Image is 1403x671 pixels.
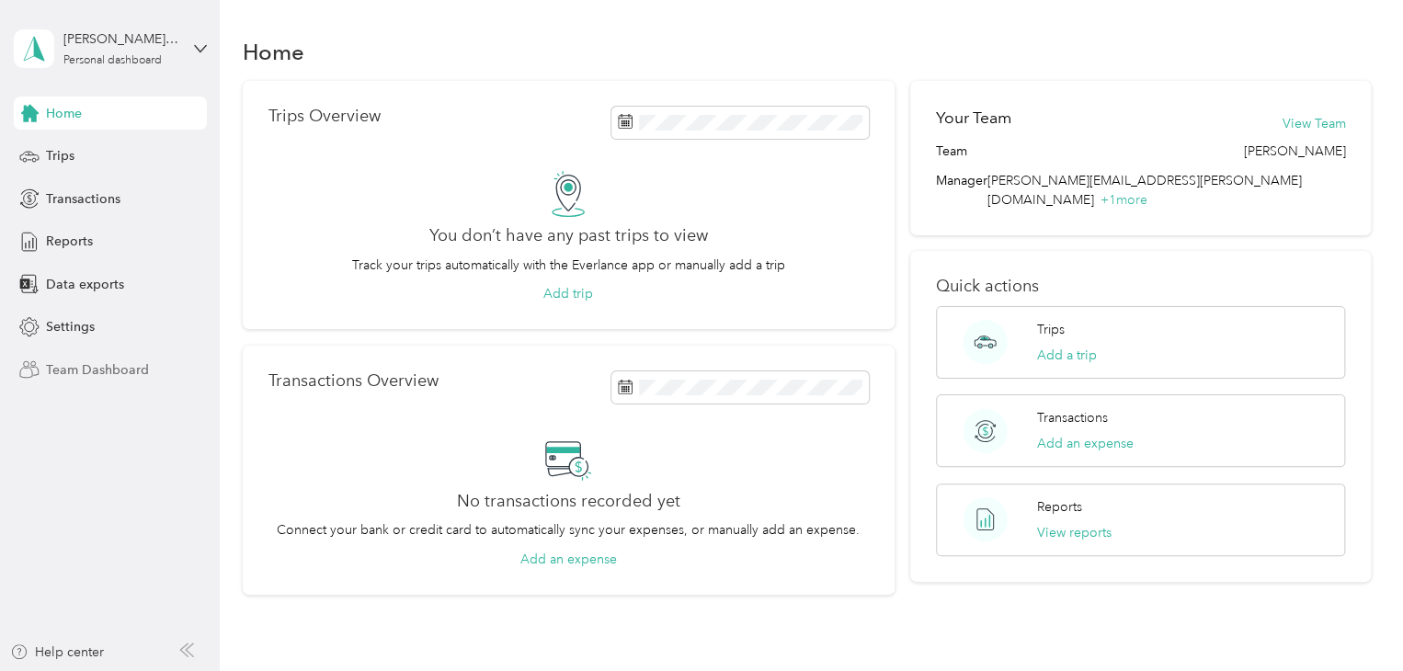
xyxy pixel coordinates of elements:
[1037,346,1097,365] button: Add a trip
[277,520,860,540] p: Connect your bank or credit card to automatically sync your expenses, or manually add an expense.
[520,550,617,569] button: Add an expense
[63,29,178,49] div: [PERSON_NAME][EMAIL_ADDRESS][PERSON_NAME][DOMAIN_NAME]
[10,643,104,662] button: Help center
[1282,114,1345,133] button: View Team
[429,226,708,245] h2: You don’t have any past trips to view
[936,277,1345,296] p: Quick actions
[268,371,439,391] p: Transactions Overview
[936,107,1011,130] h2: Your Team
[457,492,680,511] h2: No transactions recorded yet
[543,284,593,303] button: Add trip
[1037,320,1065,339] p: Trips
[352,256,785,275] p: Track your trips automatically with the Everlance app or manually add a trip
[1300,568,1403,671] iframe: Everlance-gr Chat Button Frame
[987,173,1302,208] span: [PERSON_NAME][EMAIL_ADDRESS][PERSON_NAME][DOMAIN_NAME]
[1037,434,1134,453] button: Add an expense
[1037,497,1082,517] p: Reports
[1037,408,1108,427] p: Transactions
[46,317,95,336] span: Settings
[1243,142,1345,161] span: [PERSON_NAME]
[1101,192,1147,208] span: + 1 more
[46,104,82,123] span: Home
[243,42,304,62] h1: Home
[46,360,149,380] span: Team Dashboard
[936,171,987,210] span: Manager
[63,55,162,66] div: Personal dashboard
[46,275,124,294] span: Data exports
[46,189,120,209] span: Transactions
[936,142,967,161] span: Team
[268,107,381,126] p: Trips Overview
[46,232,93,251] span: Reports
[46,146,74,165] span: Trips
[1037,523,1112,542] button: View reports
